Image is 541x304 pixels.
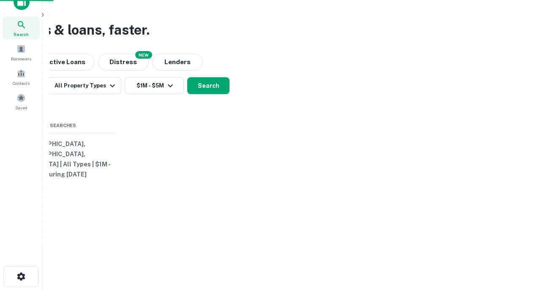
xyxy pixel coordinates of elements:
button: All Property Types [48,77,121,94]
a: Saved [3,90,40,113]
a: Contacts [3,65,40,88]
span: Borrowers [11,55,31,62]
button: Active Loans [36,54,95,71]
a: Search [3,16,40,39]
button: $1M - $5M [125,77,184,94]
span: Contacts [13,80,30,87]
span: Saved [15,104,27,111]
button: Search distressed loans with lien and other non-mortgage details. [98,54,149,71]
span: Search [14,31,29,38]
iframe: Chat Widget [499,236,541,277]
button: Search [187,77,230,94]
a: Borrowers [3,41,40,64]
button: Lenders [152,54,203,71]
div: NEW [135,51,152,59]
